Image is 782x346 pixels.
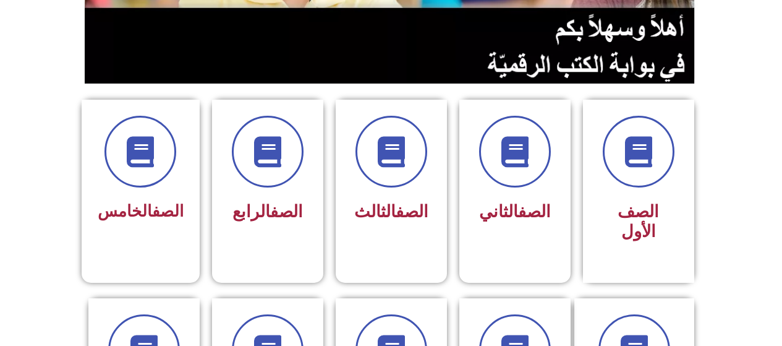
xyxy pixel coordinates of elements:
a: الصف [152,202,184,220]
span: الصف الأول [618,202,659,241]
a: الصف [396,202,428,222]
span: الثالث [354,202,428,222]
a: الصف [518,202,551,222]
span: الرابع [232,202,303,222]
span: الثاني [479,202,551,222]
span: الخامس [98,202,184,220]
a: الصف [270,202,303,222]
